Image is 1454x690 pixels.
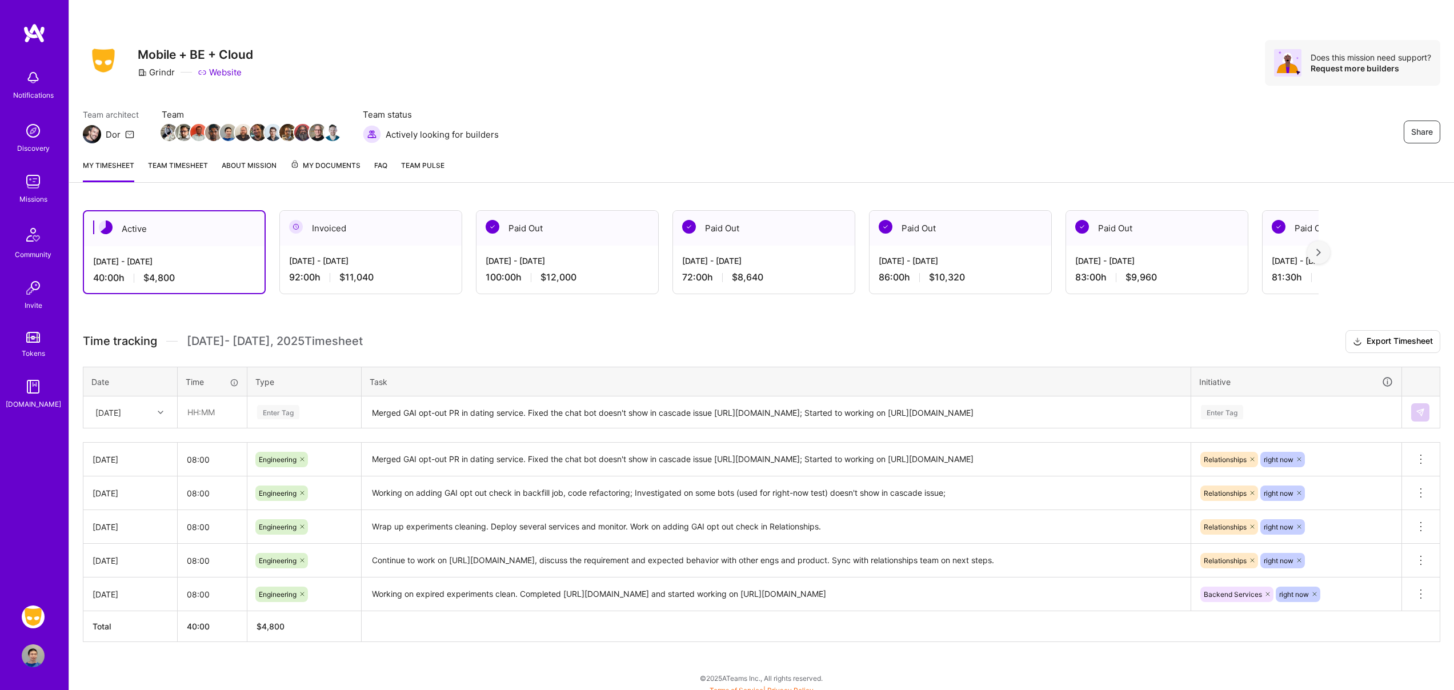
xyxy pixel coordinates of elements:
[191,123,206,142] a: Team Member Avatar
[178,579,247,609] input: HH:MM
[1264,489,1293,498] span: right now
[486,255,649,267] div: [DATE] - [DATE]
[1075,220,1089,234] img: Paid Out
[1075,255,1239,267] div: [DATE] - [DATE]
[363,125,381,143] img: Actively looking for builders
[161,124,178,141] img: Team Member Avatar
[1411,126,1433,138] span: Share
[162,123,177,142] a: Team Member Avatar
[83,109,139,121] span: Team architect
[1404,121,1440,143] button: Share
[93,454,168,466] div: [DATE]
[1066,211,1248,246] div: Paid Out
[257,621,285,631] span: $ 4,800
[22,66,45,89] img: bell
[295,123,310,142] a: Team Member Avatar
[281,123,295,142] a: Team Member Avatar
[732,271,763,283] span: $8,640
[476,211,658,246] div: Paid Out
[22,605,45,628] img: Grindr: Mobile + BE + Cloud
[540,271,576,283] span: $12,000
[265,124,282,141] img: Team Member Avatar
[205,124,222,141] img: Team Member Avatar
[17,142,50,154] div: Discovery
[879,220,892,234] img: Paid Out
[266,123,281,142] a: Team Member Avatar
[6,398,61,410] div: [DOMAIN_NAME]
[257,403,299,421] div: Enter Tag
[26,332,40,343] img: tokens
[879,271,1042,283] div: 86:00 h
[95,406,121,418] div: [DATE]
[325,123,340,142] a: Team Member Avatar
[1264,556,1293,565] span: right now
[1353,336,1362,348] i: icon Download
[1272,271,1435,283] div: 81:30 h
[1263,211,1444,246] div: Paid Out
[1204,556,1247,565] span: Relationships
[99,220,113,234] img: Active
[682,220,696,234] img: Paid Out
[178,611,247,642] th: 40:00
[1316,248,1321,256] img: right
[290,159,361,182] a: My Documents
[206,123,221,142] a: Team Member Avatar
[363,511,1189,543] textarea: Wrap up experiments cleaning. Deploy several services and monitor. Work on adding GAI opt out che...
[682,255,846,267] div: [DATE] - [DATE]
[19,221,47,248] img: Community
[259,556,297,565] span: Engineering
[83,125,101,143] img: Team Architect
[289,220,303,234] img: Invoiced
[138,68,147,77] i: icon CompanyGray
[138,66,175,78] div: Grindr
[294,124,311,141] img: Team Member Avatar
[259,455,297,464] span: Engineering
[178,512,247,542] input: HH:MM
[93,588,168,600] div: [DATE]
[279,124,297,141] img: Team Member Avatar
[1201,403,1243,421] div: Enter Tag
[22,375,45,398] img: guide book
[386,129,499,141] span: Actively looking for builders
[13,89,54,101] div: Notifications
[22,347,45,359] div: Tokens
[162,109,340,121] span: Team
[1199,375,1393,388] div: Initiative
[1204,455,1247,464] span: Relationships
[929,271,965,283] span: $10,320
[19,605,47,628] a: Grindr: Mobile + BE + Cloud
[93,521,168,533] div: [DATE]
[93,255,255,267] div: [DATE] - [DATE]
[25,299,42,311] div: Invite
[83,611,178,642] th: Total
[83,367,178,396] th: Date
[83,159,134,182] a: My timesheet
[259,489,297,498] span: Engineering
[1075,271,1239,283] div: 83:00 h
[138,47,253,62] h3: Mobile + BE + Cloud
[259,523,297,531] span: Engineering
[363,579,1189,610] textarea: Working on expired experiments clean. Completed [URL][DOMAIN_NAME] and started working on [URL][D...
[93,272,255,284] div: 40:00 h
[1416,408,1425,417] img: Submit
[221,123,236,142] a: Team Member Avatar
[143,272,175,284] span: $4,800
[1272,220,1285,234] img: Paid Out
[1204,523,1247,531] span: Relationships
[1204,590,1262,599] span: Backend Services
[280,211,462,246] div: Invoiced
[93,487,168,499] div: [DATE]
[290,159,361,172] span: My Documents
[363,109,499,121] span: Team status
[187,334,363,348] span: [DATE] - [DATE] , 2025 Timesheet
[1264,523,1293,531] span: right now
[1264,455,1293,464] span: right now
[250,124,267,141] img: Team Member Avatar
[19,193,47,205] div: Missions
[673,211,855,246] div: Paid Out
[486,220,499,234] img: Paid Out
[251,123,266,142] a: Team Member Avatar
[1279,590,1309,599] span: right now
[1345,330,1440,353] button: Export Timesheet
[222,159,277,182] a: About Mission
